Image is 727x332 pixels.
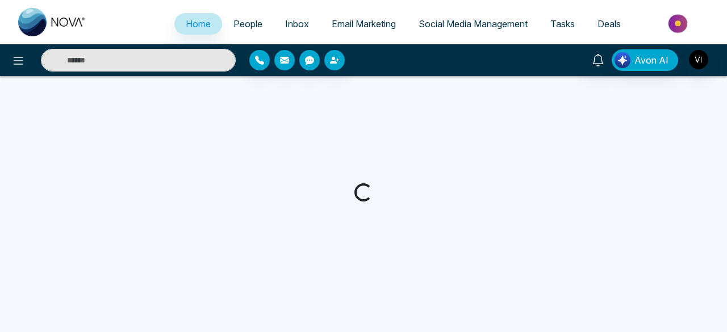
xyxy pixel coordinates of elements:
span: Inbox [285,18,309,30]
span: Avon AI [634,53,668,67]
span: Home [186,18,211,30]
span: People [233,18,262,30]
span: Email Marketing [332,18,396,30]
img: Nova CRM Logo [18,8,86,36]
span: Social Media Management [419,18,528,30]
button: Avon AI [612,49,678,71]
a: Social Media Management [407,13,539,35]
img: User Avatar [689,50,708,69]
span: Deals [598,18,621,30]
a: People [222,13,274,35]
a: Email Marketing [320,13,407,35]
img: Lead Flow [615,52,630,68]
span: Tasks [550,18,575,30]
a: Tasks [539,13,586,35]
a: Home [174,13,222,35]
img: Market-place.gif [638,11,720,36]
a: Deals [586,13,632,35]
a: Inbox [274,13,320,35]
